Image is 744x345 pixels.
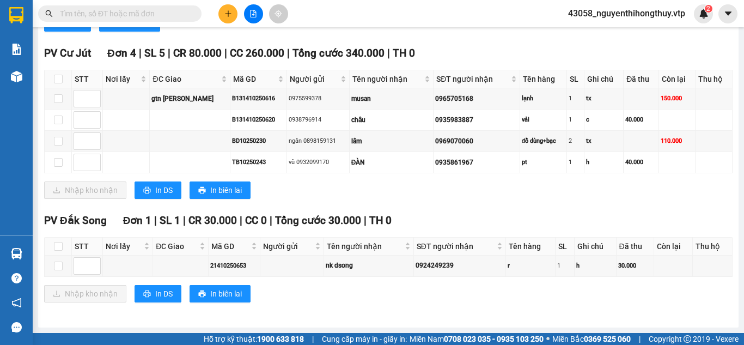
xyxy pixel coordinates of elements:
button: downloadNhập kho nhận [44,181,126,199]
div: tx [586,136,621,146]
div: 1 [569,115,583,124]
div: 2 [569,136,583,146]
div: vải [522,115,565,124]
span: TH 0 [369,214,392,227]
span: question-circle [11,273,22,283]
span: In DS [155,184,173,196]
span: SĐT người nhận [436,73,508,85]
td: BD10250230 [230,131,288,152]
span: In DS [155,288,173,300]
th: Còn lại [659,70,696,88]
div: TB10250243 [232,158,285,167]
td: B131410250616 [230,88,288,110]
span: | [287,47,290,59]
div: B131410250616 [232,94,285,103]
span: aim [275,10,282,17]
span: CR 80.000 [173,47,222,59]
div: nk dsong [326,261,412,271]
th: Tên hàng [520,70,567,88]
th: Đã thu [617,238,654,256]
div: 1 [557,261,572,270]
span: PV Đắk Song [44,214,107,227]
span: TH 0 [393,47,415,59]
td: 0935983887 [434,110,520,131]
span: In biên lai [210,184,242,196]
td: musan [350,88,434,110]
td: 21410250653 [209,256,260,277]
th: STT [72,70,103,88]
span: CC 0 [245,214,267,227]
div: B131410250620 [232,115,285,124]
span: plus [224,10,232,17]
span: | [240,214,242,227]
span: Miền Bắc [552,333,631,345]
div: 0965705168 [435,94,517,104]
span: file-add [249,10,257,17]
div: 40.000 [625,115,657,124]
div: 150.000 [661,94,693,103]
div: lâm [351,136,432,147]
span: Đơn 1 [123,214,152,227]
img: warehouse-icon [11,71,22,82]
sup: 2 [705,5,712,13]
th: STT [72,238,103,256]
span: | [183,214,186,227]
span: message [11,322,22,332]
div: đồ dùng+bạc [522,136,565,146]
span: | [639,333,641,345]
div: vũ 0932099170 [289,158,347,167]
span: caret-down [723,9,733,19]
span: printer [143,186,151,195]
span: Miền Nam [410,333,544,345]
span: ĐC Giao [156,240,197,252]
button: file-add [244,4,263,23]
span: CR 30.000 [188,214,237,227]
span: | [168,47,170,59]
td: nk dsong [324,256,414,277]
span: search [45,10,53,17]
span: printer [198,290,206,299]
td: lâm [350,131,434,152]
div: tx [586,94,621,103]
button: caret-down [718,4,737,23]
div: 0969070060 [435,136,517,147]
div: r [508,261,553,270]
span: PV Cư Jút [44,47,91,59]
span: Tổng cước 30.000 [275,214,361,227]
span: | [364,214,367,227]
span: SL 5 [144,47,165,59]
strong: 0708 023 035 - 0935 103 250 [444,335,544,343]
th: Còn lại [654,238,693,256]
div: 0935983887 [435,115,517,125]
span: | [312,333,314,345]
img: icon-new-feature [699,9,709,19]
div: 40.000 [625,158,657,167]
span: Người gửi [290,73,338,85]
th: Thu hộ [696,70,733,88]
span: Cung cấp máy in - giấy in: [322,333,407,345]
span: Tên người nhận [352,73,423,85]
button: printerIn biên lai [190,181,251,199]
span: Tổng cước 340.000 [292,47,385,59]
span: | [387,47,390,59]
div: ngân 0898159131 [289,136,347,146]
td: B131410250620 [230,110,288,131]
div: musan [351,94,432,104]
span: SL 1 [160,214,180,227]
span: | [270,214,272,227]
th: Ghi chú [575,238,617,256]
th: Đã thu [624,70,659,88]
td: ĐÀN [350,152,434,173]
div: c [586,115,621,124]
span: copyright [684,335,691,343]
div: 110.000 [661,136,693,146]
div: 1 [569,158,583,167]
td: châu [350,110,434,131]
th: Tên hàng [506,238,556,256]
td: 0924249239 [414,256,506,277]
span: Tên người nhận [327,240,403,252]
span: Mã GD [233,73,276,85]
th: Thu hộ [693,238,733,256]
td: 0935861967 [434,152,520,173]
div: h [586,158,621,167]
